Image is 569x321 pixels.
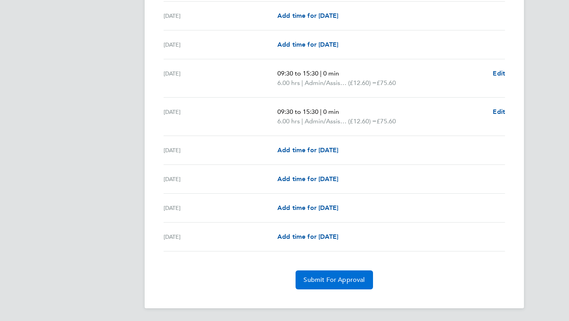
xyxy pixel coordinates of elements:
[277,12,338,19] span: Add time for [DATE]
[277,79,300,87] span: 6.00 hrs
[277,145,338,155] a: Add time for [DATE]
[164,174,277,184] div: [DATE]
[164,69,277,88] div: [DATE]
[277,175,338,183] span: Add time for [DATE]
[493,108,505,115] span: Edit
[277,232,338,242] a: Add time for [DATE]
[277,204,338,211] span: Add time for [DATE]
[277,41,338,48] span: Add time for [DATE]
[277,108,318,115] span: 09:30 to 15:30
[164,203,277,213] div: [DATE]
[277,117,300,125] span: 6.00 hrs
[277,233,338,240] span: Add time for [DATE]
[164,232,277,242] div: [DATE]
[164,145,277,155] div: [DATE]
[305,117,348,126] span: Admin/Assistant Coach Rat
[301,117,303,125] span: |
[303,276,365,284] span: Submit For Approval
[377,79,396,87] span: £75.60
[164,11,277,21] div: [DATE]
[296,270,373,289] button: Submit For Approval
[277,203,338,213] a: Add time for [DATE]
[305,78,348,88] span: Admin/Assistant Coach Rat
[277,40,338,49] a: Add time for [DATE]
[164,107,277,126] div: [DATE]
[164,40,277,49] div: [DATE]
[320,70,322,77] span: |
[493,107,505,117] a: Edit
[323,70,339,77] span: 0 min
[277,70,318,77] span: 09:30 to 15:30
[320,108,322,115] span: |
[277,11,338,21] a: Add time for [DATE]
[348,79,377,87] span: (£12.60) =
[277,174,338,184] a: Add time for [DATE]
[301,79,303,87] span: |
[348,117,377,125] span: (£12.60) =
[377,117,396,125] span: £75.60
[493,69,505,78] a: Edit
[493,70,505,77] span: Edit
[323,108,339,115] span: 0 min
[277,146,338,154] span: Add time for [DATE]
